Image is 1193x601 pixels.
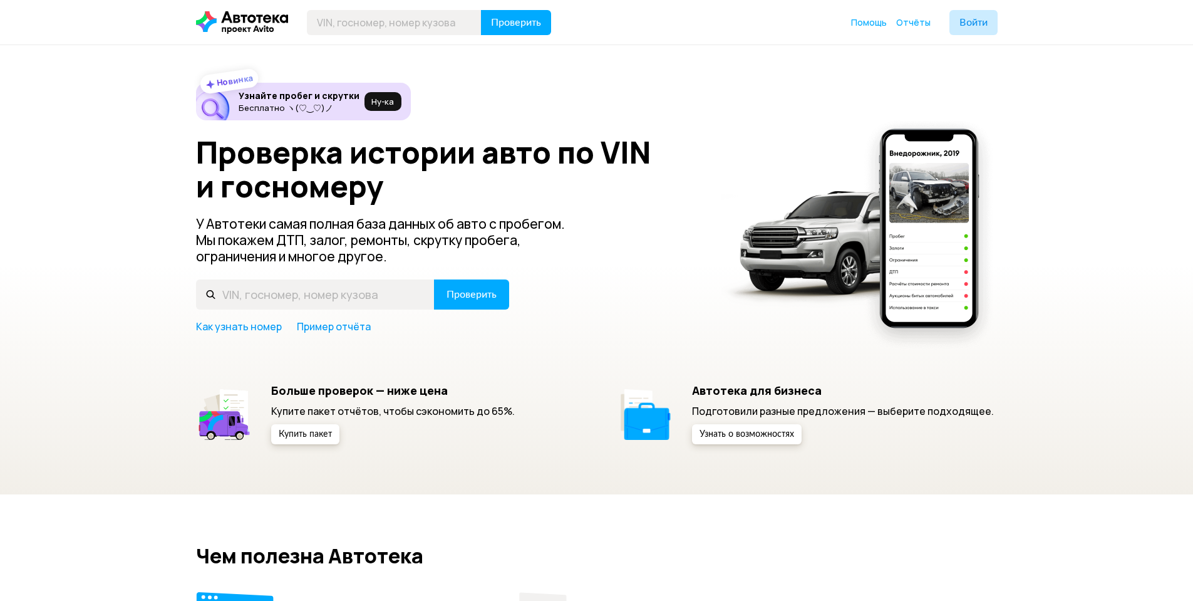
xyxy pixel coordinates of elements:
[896,16,931,29] a: Отчёты
[196,280,435,310] input: VIN, госномер, номер кузова
[434,280,509,310] button: Проверить
[307,10,482,35] input: VIN, госномер, номер кузова
[692,404,994,418] p: Подготовили разные предложения — выберите подходящее.
[196,545,998,567] h2: Чем полезна Автотека
[959,18,988,28] span: Войти
[239,103,359,113] p: Бесплатно ヽ(♡‿♡)ノ
[239,90,359,102] h6: Узнайте пробег и скрутки
[196,216,586,264] p: У Автотеки самая полная база данных об авто с пробегом. Мы покажем ДТП, залог, ремонты, скрутку п...
[196,320,282,333] a: Как узнать номер
[271,384,515,397] h5: Больше проверок — ниже цена
[692,424,802,444] button: Узнать о возможностях
[692,384,994,397] h5: Автотека для бизнеса
[279,430,332,439] span: Купить пакет
[851,16,887,29] a: Помощь
[215,72,254,88] strong: Новинка
[271,404,515,418] p: Купите пакет отчётов, чтобы сэкономить до 65%.
[447,290,497,300] span: Проверить
[371,97,394,107] span: Ну‑ка
[481,10,551,35] button: Проверить
[896,16,931,28] span: Отчёты
[271,424,339,444] button: Купить пакет
[297,320,371,333] a: Пример отчёта
[851,16,887,28] span: Помощь
[196,135,705,203] h1: Проверка истории авто по VIN и госномеру
[491,18,541,28] span: Проверить
[700,430,794,439] span: Узнать о возможностях
[949,10,998,35] button: Войти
